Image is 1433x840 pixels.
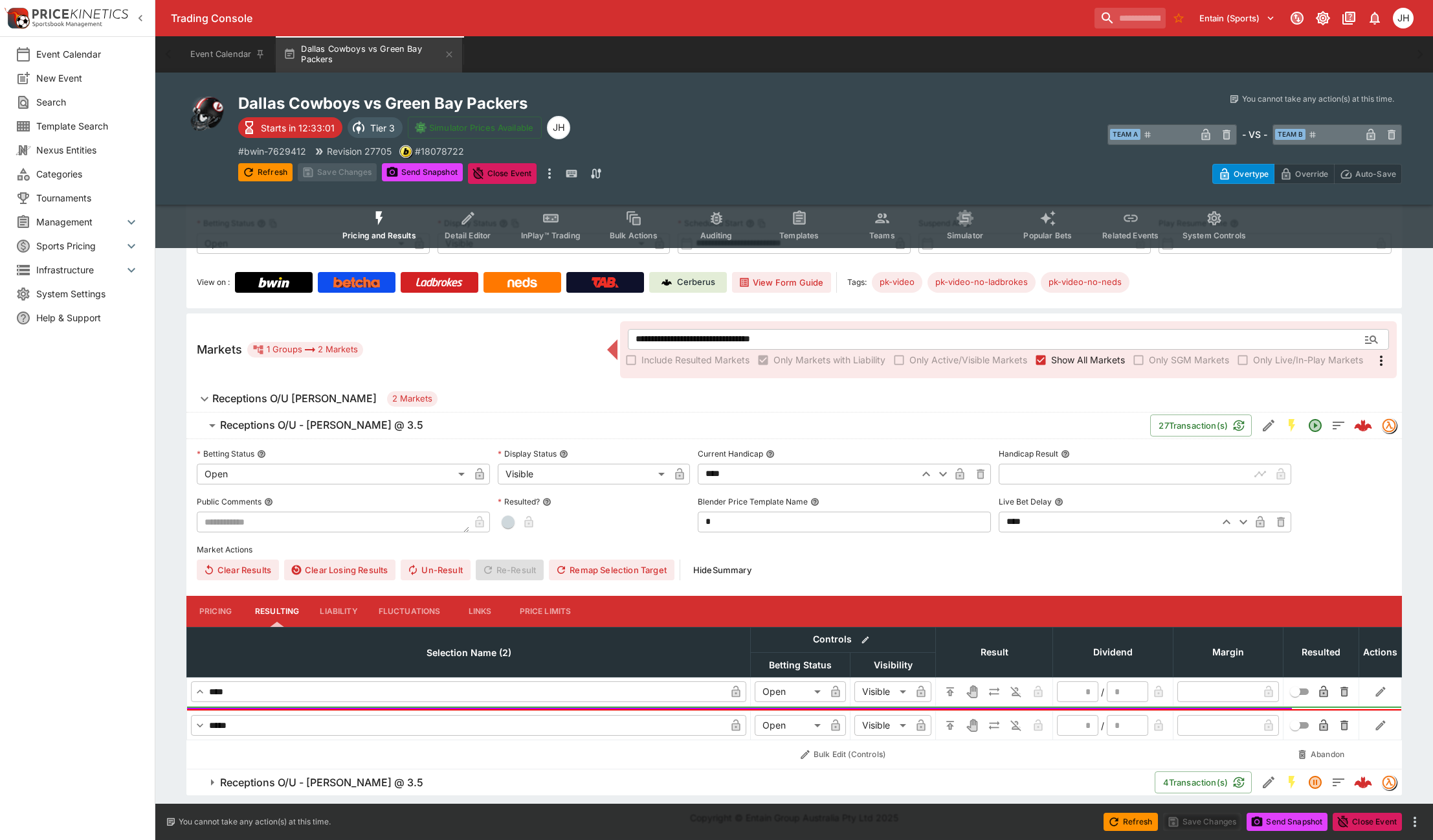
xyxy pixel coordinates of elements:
[186,596,245,627] button: Pricing
[999,448,1058,459] p: Handicap Result
[936,627,1053,677] th: Result
[1327,771,1350,794] button: Totals
[1053,627,1173,677] th: Dividend
[498,496,540,507] p: Resulted?
[415,144,464,158] p: Copy To Clipboard
[4,5,30,31] img: PriceKinetics Logo
[183,36,273,73] button: Event Calendar
[498,448,557,459] p: Display Status
[1257,414,1280,437] button: Edit Detail
[1101,685,1104,699] div: /
[940,681,961,702] button: H/C
[1150,414,1252,437] button: 27Transaction(s)
[984,715,1005,736] button: Push
[1257,771,1280,794] button: Edit Detail
[382,163,463,181] button: Send Snapshot
[1333,813,1402,831] button: Close Event
[186,93,228,135] img: american_football.png
[1283,627,1359,677] th: Resulted
[445,231,491,240] span: Detail Editor
[1006,681,1027,702] button: Eliminated In Play
[1242,128,1267,141] h6: - VS -
[962,681,983,702] button: Void
[276,36,462,73] button: Dallas Cowboys vs Green Bay Packers
[476,560,544,580] span: Re-Result
[257,449,266,459] button: Betting Status
[1101,719,1104,732] div: /
[1382,775,1396,789] img: tradingmodel
[1337,6,1361,30] button: Documentation
[252,342,358,358] div: 1 Groups 2 Markets
[1304,414,1327,437] button: Open
[264,497,273,506] button: Public Comments
[847,272,867,293] label: Tags:
[36,239,124,253] span: Sports Pricing
[1407,814,1423,830] button: more
[179,816,331,828] p: You cannot take any action(s) at this time.
[854,681,911,702] div: Visible
[766,449,775,459] button: Current Handicap
[1354,773,1372,791] div: 55aceed7-ac28-4bb5-b60d-b7acd4a41ce1
[1295,167,1328,181] p: Override
[685,560,759,580] button: HideSummary
[1173,627,1283,677] th: Margin
[258,277,289,288] img: Bwin
[186,386,1402,412] button: Receptions O/U [PERSON_NAME]2 Markets
[1350,769,1376,795] a: 55aceed7-ac28-4bb5-b60d-b7acd4a41ce1
[1041,272,1129,293] div: Betting Target: cerberus
[755,715,825,736] div: Open
[984,681,1005,702] button: Push
[400,146,412,157] img: bwin.png
[1285,6,1309,30] button: Connected to PK
[947,231,983,240] span: Simulator
[860,657,927,673] span: Visibility
[220,418,423,432] h6: Receptions O/U - [PERSON_NAME] @ 3.5
[872,272,922,293] div: Betting Target: cerberus
[857,631,874,648] button: Bulk edit
[498,464,670,484] div: Visible
[1280,771,1304,794] button: SGM Enabled
[387,392,438,405] span: 2 Markets
[592,277,619,288] img: TabNZ
[700,231,732,240] span: Auditing
[542,497,551,506] button: Resulted?
[186,769,1155,795] button: Receptions O/U - [PERSON_NAME] @ 3.5
[940,715,961,736] button: H/C
[212,392,377,405] h6: Receptions O/U [PERSON_NAME]
[1359,627,1402,677] th: Actions
[854,715,911,736] div: Visible
[416,277,463,288] img: Ladbrokes
[1307,775,1323,790] svg: Suspended
[1327,414,1350,437] button: Totals
[32,21,102,27] img: Sportsbook Management
[197,560,279,580] button: Clear Results
[1334,164,1402,184] button: Auto-Save
[1149,353,1229,367] span: Only SGM Markets
[261,121,335,135] p: Starts in 12:33:01
[1023,231,1072,240] span: Popular Bets
[1155,771,1252,793] button: 4Transaction(s)
[1110,129,1140,140] span: Team A
[509,596,582,627] button: Price Limits
[36,287,139,301] span: System Settings
[36,311,139,324] span: Help & Support
[542,163,557,184] button: more
[197,272,230,293] label: View on :
[36,47,139,61] span: Event Calendar
[36,71,139,85] span: New Event
[698,496,808,507] p: Blender Price Template Name
[677,276,715,289] p: Cerberus
[810,497,819,506] button: Blender Price Template Name
[36,119,139,133] span: Template Search
[751,627,936,652] th: Controls
[1051,353,1125,367] span: Show All Markets
[547,116,570,139] div: Jordan Hughes
[1168,8,1189,28] button: No Bookmarks
[36,143,139,157] span: Nexus Entities
[1234,167,1269,181] p: Overtype
[1304,771,1327,794] button: Suspended
[468,163,537,184] button: Close Event
[197,342,242,357] h5: Markets
[1354,416,1372,435] div: 69d387e5-85d7-4d45-82d7-54b17651c3fa
[399,145,412,158] div: bwin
